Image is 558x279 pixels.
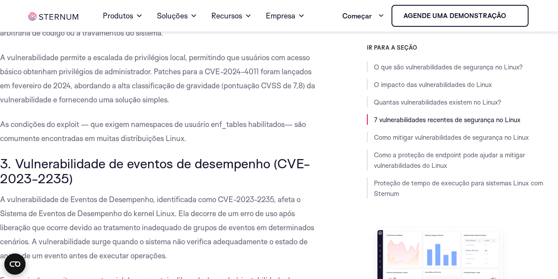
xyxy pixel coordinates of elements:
[342,7,384,25] a: Começar
[4,254,25,275] button: Abra o widget CMP
[510,12,517,19] img: esterno iot
[374,98,501,106] a: Quantas vulnerabilidades existem no Linux?
[157,11,188,20] font: Soluções
[266,11,295,20] font: Empresa
[28,12,78,21] img: esterno iot
[374,80,492,89] a: O impacto das vulnerabilidades do Linux
[374,133,529,141] a: Como mitigar vulnerabilidades de segurança no Linux
[391,5,529,27] a: Agende uma demonstração
[342,11,372,20] font: Começar
[374,116,521,124] a: 7 vulnerabilidades recentes de segurança no Linux
[374,151,525,170] a: Como a proteção de endpoint pode ajudar a mitigar vulnerabilidades do Linux
[103,11,133,20] font: Produtos
[215,120,285,129] font: nf_tables habilitados
[367,44,417,51] font: IR PARA A SEÇÃO
[374,63,523,71] a: O que são vulnerabilidades de segurança no Linux?
[374,179,543,198] a: Proteção de tempo de execução para sistemas Linux com Sternum
[403,11,506,20] font: Agende uma demonstração
[211,11,242,20] font: Recursos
